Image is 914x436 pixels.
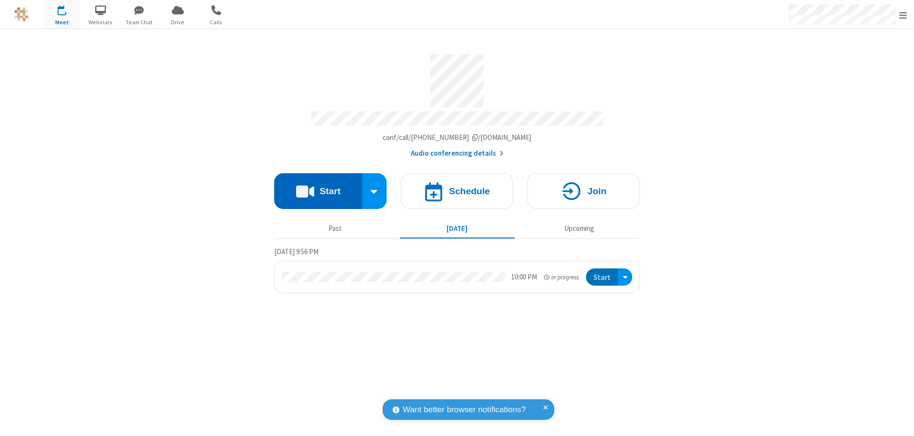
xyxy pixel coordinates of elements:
[527,173,640,209] button: Join
[401,173,513,209] button: Schedule
[274,173,362,209] button: Start
[586,268,618,286] button: Start
[278,219,393,238] button: Past
[14,7,29,21] img: QA Selenium DO NOT DELETE OR CHANGE
[522,219,636,238] button: Upcoming
[383,133,532,142] span: Copy my meeting room link
[618,268,632,286] div: Open menu
[274,246,640,294] section: Today's Meetings
[121,18,157,27] span: Team Chat
[403,404,526,416] span: Want better browser notifications?
[319,187,340,196] h4: Start
[199,18,234,27] span: Calls
[511,272,537,283] div: 10:00 PM
[160,18,196,27] span: Drive
[362,173,387,209] div: Start conference options
[274,47,640,159] section: Account details
[44,18,80,27] span: Meet
[544,273,579,282] em: in progress
[411,148,504,159] button: Audio conferencing details
[400,219,515,238] button: [DATE]
[587,187,606,196] h4: Join
[274,247,318,256] span: [DATE] 9:56 PM
[383,132,532,143] button: Copy my meeting room linkCopy my meeting room link
[449,187,490,196] h4: Schedule
[83,18,119,27] span: Webinars
[64,5,70,12] div: 1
